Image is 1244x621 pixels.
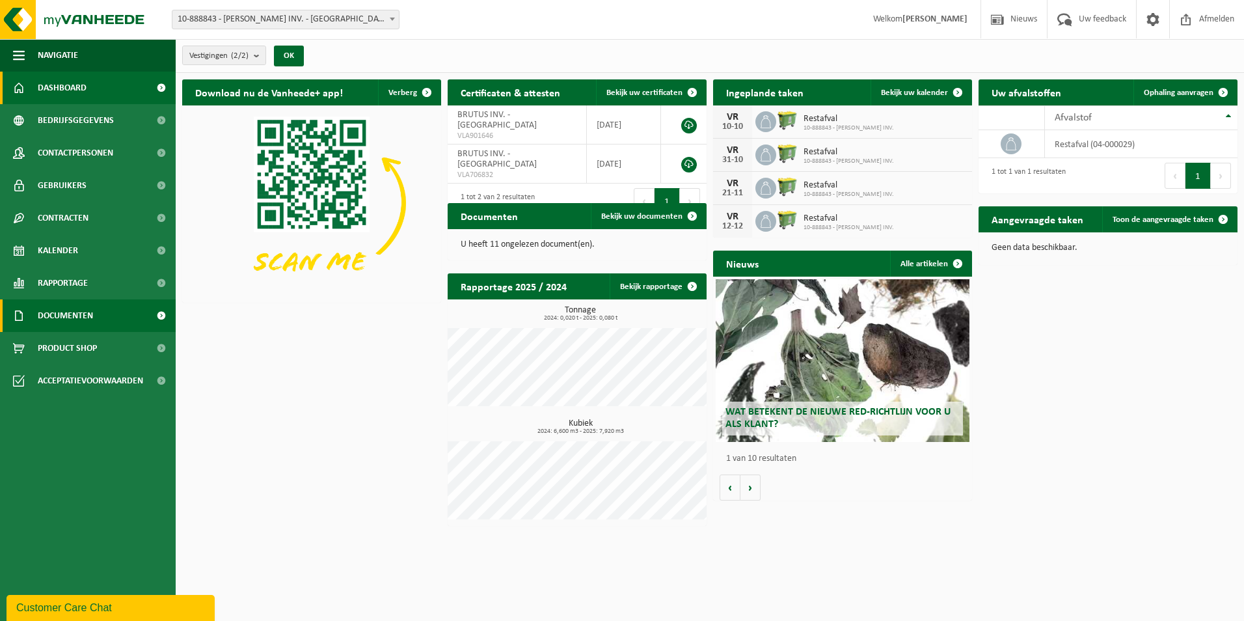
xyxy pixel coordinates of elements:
[881,89,948,97] span: Bekijk uw kalender
[776,176,798,198] img: WB-0660-HPE-GN-50
[454,428,707,435] span: 2024: 6,600 m3 - 2025: 7,920 m3
[457,170,576,180] span: VLA706832
[457,110,537,130] span: BRUTUS INV. - [GEOGRAPHIC_DATA]
[454,315,707,322] span: 2024: 0,020 t - 2025: 0,080 t
[448,203,531,228] h2: Documenten
[726,454,966,463] p: 1 van 10 resultaten
[871,79,971,105] a: Bekijk uw kalender
[804,124,894,132] span: 10-888843 - [PERSON_NAME] INV.
[720,212,746,222] div: VR
[1055,113,1092,123] span: Afvalstof
[1045,130,1237,158] td: restafval (04-000029)
[720,222,746,231] div: 12-12
[38,234,78,267] span: Kalender
[38,299,93,332] span: Documenten
[182,46,266,65] button: Vestigingen(2/2)
[713,251,772,276] h2: Nieuws
[231,51,249,60] count: (2/2)
[587,105,661,145] td: [DATE]
[720,145,746,156] div: VR
[804,191,894,199] span: 10-888843 - [PERSON_NAME] INV.
[601,212,683,221] span: Bekijk uw documenten
[680,188,700,214] button: Next
[992,243,1224,253] p: Geen data beschikbaar.
[38,267,88,299] span: Rapportage
[720,112,746,122] div: VR
[902,14,967,24] strong: [PERSON_NAME]
[804,158,894,165] span: 10-888843 - [PERSON_NAME] INV.
[776,143,798,165] img: WB-0660-HPE-GN-50
[1113,215,1213,224] span: Toon de aangevraagde taken
[606,89,683,97] span: Bekijk uw certificaten
[720,189,746,198] div: 21-11
[454,306,707,322] h3: Tonnage
[1165,163,1185,189] button: Previous
[804,147,894,158] span: Restafval
[725,407,951,430] span: Wat betekent de nieuwe RED-richtlijn voor u als klant?
[457,149,537,169] span: BRUTUS INV. - [GEOGRAPHIC_DATA]
[804,180,894,191] span: Restafval
[720,475,740,501] button: Vorige
[182,105,441,300] img: Download de VHEPlus App
[587,145,661,184] td: [DATE]
[461,240,694,249] p: U heeft 11 ongelezen document(en).
[776,209,798,231] img: WB-0660-HPE-GN-50
[7,592,217,621] iframe: chat widget
[1133,79,1236,105] a: Ophaling aanvragen
[1185,163,1211,189] button: 1
[38,169,87,202] span: Gebruikers
[720,156,746,165] div: 31-10
[378,79,440,105] button: Verberg
[1102,206,1236,232] a: Toon de aangevraagde taken
[720,122,746,131] div: 10-10
[454,419,707,435] h3: Kubiek
[740,475,761,501] button: Volgende
[979,206,1096,232] h2: Aangevraagde taken
[38,137,113,169] span: Contactpersonen
[388,89,417,97] span: Verberg
[713,79,817,105] h2: Ingeplande taken
[776,109,798,131] img: WB-0660-HPE-GN-50
[274,46,304,66] button: OK
[38,202,88,234] span: Contracten
[1144,89,1213,97] span: Ophaling aanvragen
[720,178,746,189] div: VR
[38,39,78,72] span: Navigatie
[596,79,705,105] a: Bekijk uw certificaten
[38,104,114,137] span: Bedrijfsgegevens
[979,79,1074,105] h2: Uw afvalstoffen
[890,251,971,277] a: Alle artikelen
[985,161,1066,190] div: 1 tot 1 van 1 resultaten
[716,279,969,442] a: Wat betekent de nieuwe RED-richtlijn voor u als klant?
[182,79,356,105] h2: Download nu de Vanheede+ app!
[448,273,580,299] h2: Rapportage 2025 / 2024
[655,188,680,214] button: 1
[454,187,535,215] div: 1 tot 2 van 2 resultaten
[610,273,705,299] a: Bekijk rapportage
[591,203,705,229] a: Bekijk uw documenten
[172,10,399,29] span: 10-888843 - BRUTUS INV. - OOSTKAMP
[38,332,97,365] span: Product Shop
[189,46,249,66] span: Vestigingen
[38,72,87,104] span: Dashboard
[804,224,894,232] span: 10-888843 - [PERSON_NAME] INV.
[448,79,573,105] h2: Certificaten & attesten
[38,365,143,397] span: Acceptatievoorwaarden
[804,214,894,224] span: Restafval
[804,114,894,124] span: Restafval
[457,131,576,141] span: VLA901646
[634,188,655,214] button: Previous
[1211,163,1231,189] button: Next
